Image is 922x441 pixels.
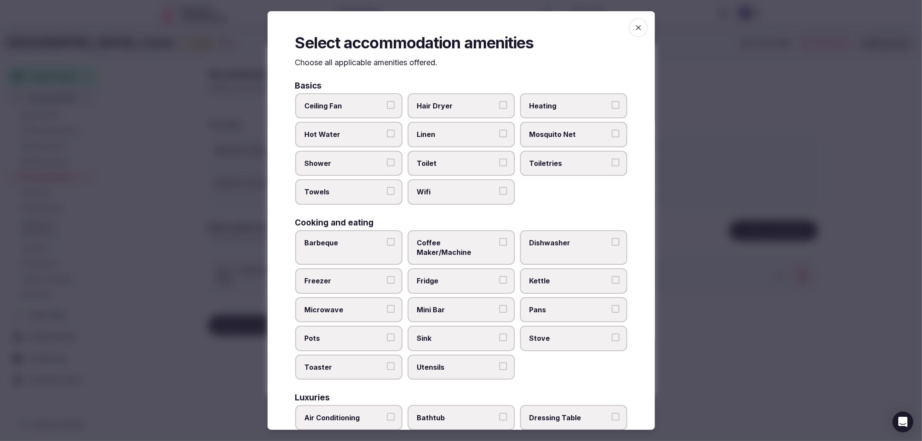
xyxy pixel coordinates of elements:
span: Stove [530,333,609,343]
button: Toiletries [612,159,619,166]
span: Freezer [305,276,384,286]
button: Hair Dryer [499,101,507,109]
span: Pots [305,333,384,343]
button: Ceiling Fan [387,101,395,109]
span: Shower [305,159,384,168]
h3: Cooking and eating [295,219,374,227]
button: Hot Water [387,130,395,138]
span: Toaster [305,362,384,372]
span: Bathtub [417,413,497,422]
button: Mini Bar [499,305,507,313]
span: Barbeque [305,238,384,247]
button: Bathtub [499,413,507,421]
button: Air Conditioning [387,413,395,421]
button: Shower [387,159,395,166]
span: Wifi [417,187,497,197]
span: Dressing Table [530,413,609,422]
button: Kettle [612,276,619,284]
button: Microwave [387,305,395,313]
button: Coffee Maker/Machine [499,238,507,246]
p: Choose all applicable amenities offered. [295,57,627,68]
span: Toilet [417,159,497,168]
span: Utensils [417,362,497,372]
span: Dishwasher [530,238,609,247]
span: Kettle [530,276,609,286]
button: Stove [612,333,619,341]
h3: Luxuries [295,393,330,402]
button: Sink [499,333,507,341]
span: Linen [417,130,497,140]
span: Air Conditioning [305,413,384,422]
button: Fridge [499,276,507,284]
span: Coffee Maker/Machine [417,238,497,257]
button: Barbeque [387,238,395,246]
button: Toaster [387,362,395,370]
span: Toiletries [530,159,609,168]
span: Towels [305,187,384,197]
span: Pans [530,305,609,314]
span: Sink [417,333,497,343]
button: Toilet [499,159,507,166]
span: Microwave [305,305,384,314]
button: Linen [499,130,507,138]
span: Ceiling Fan [305,101,384,111]
button: Heating [612,101,619,109]
span: Hot Water [305,130,384,140]
span: Hair Dryer [417,101,497,111]
button: Pans [612,305,619,313]
button: Wifi [499,187,507,195]
button: Freezer [387,276,395,284]
button: Mosquito Net [612,130,619,138]
button: Pots [387,333,395,341]
h2: Select accommodation amenities [295,32,627,54]
button: Utensils [499,362,507,370]
span: Mosquito Net [530,130,609,140]
span: Fridge [417,276,497,286]
button: Dressing Table [612,413,619,421]
span: Mini Bar [417,305,497,314]
h3: Basics [295,82,322,90]
button: Dishwasher [612,238,619,246]
span: Heating [530,101,609,111]
button: Towels [387,187,395,195]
